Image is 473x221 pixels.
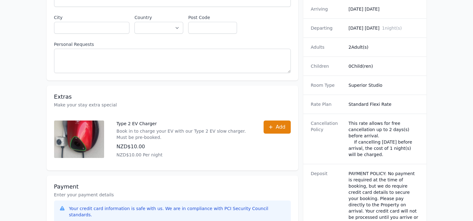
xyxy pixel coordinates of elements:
[54,183,291,190] h3: Payment
[54,192,291,198] p: Enter your payment details
[349,6,419,12] dd: [DATE] [DATE]
[349,63,419,69] dd: 0 Child(ren)
[382,26,402,31] span: 1 night(s)
[117,120,251,127] p: Type 2 EV Charger
[349,120,419,158] div: This rate allows for free cancellation up to 2 days(s) before arrival. If cancelling [DATE] befor...
[349,82,419,88] dd: Superior Studio
[349,44,419,50] dd: 2 Adult(s)
[54,14,130,21] label: City
[54,102,291,108] p: Make your stay extra special
[276,123,285,131] span: Add
[311,6,344,12] dt: Arriving
[69,205,286,218] div: Your credit card information is safe with us. We are in compliance with PCI Security Council stan...
[311,63,344,69] dt: Children
[54,41,291,47] label: Personal Requests
[54,93,291,101] h3: Extras
[349,101,419,107] dd: Standard Flexi Rate
[349,25,419,31] dd: [DATE] [DATE]
[311,25,344,31] dt: Departing
[117,152,251,158] p: NZD$10.00 Per night
[54,120,104,158] img: Type 2 EV Charger
[264,120,291,134] button: Add
[311,120,344,158] dt: Cancellation Policy
[188,14,237,21] label: Post Code
[117,128,251,140] p: Book in to charge your EV with our Type 2 EV slow charger. Must be pre-booked.
[311,101,344,107] dt: Rate Plan
[117,143,251,150] p: NZD$10.00
[134,14,183,21] label: Country
[311,44,344,50] dt: Adults
[311,82,344,88] dt: Room Type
